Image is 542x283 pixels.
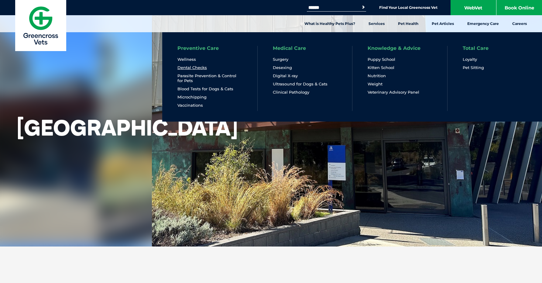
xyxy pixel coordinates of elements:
[368,81,382,87] a: Weight
[273,81,328,87] a: Ultrasound for Dogs & Cats
[177,65,207,70] a: Dental Checks
[368,65,394,70] a: Kitten School
[463,57,477,62] a: Loyalty
[362,15,391,32] a: Services
[506,15,533,32] a: Careers
[368,90,419,95] a: Veterinary Advisory Panel
[17,115,238,141] h1: [GEOGRAPHIC_DATA]
[273,65,292,70] a: Desexing
[463,65,484,70] a: Pet Sitting
[177,73,242,83] a: Parasite Prevention & Control for Pets
[425,15,461,32] a: Pet Articles
[177,46,219,51] a: Preventive Care
[177,103,203,108] a: Vaccinations
[463,46,489,51] a: Total Care
[368,46,420,51] a: Knowledge & Advice
[177,86,233,91] a: Blood Tests for Dogs & Cats
[298,15,362,32] a: What is Healthy Pets Plus?
[177,57,196,62] a: Wellness
[177,95,207,100] a: Microchipping
[368,57,395,62] a: Puppy School
[368,73,386,78] a: Nutrition
[273,57,288,62] a: Surgery
[360,4,366,10] button: Search
[461,15,506,32] a: Emergency Care
[391,15,425,32] a: Pet Health
[273,73,298,78] a: Digital X-ray
[379,5,437,10] a: Find Your Local Greencross Vet
[273,90,309,95] a: Clinical Pathology
[273,46,306,51] a: Medical Care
